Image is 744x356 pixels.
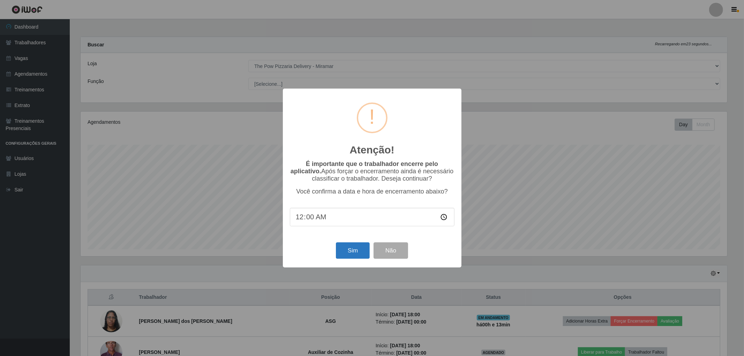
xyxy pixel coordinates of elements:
[290,160,454,182] p: Após forçar o encerramento ainda é necessário classificar o trabalhador. Deseja continuar?
[350,144,394,156] h2: Atenção!
[290,188,454,195] p: Você confirma a data e hora de encerramento abaixo?
[291,160,438,175] b: É importante que o trabalhador encerre pelo aplicativo.
[374,242,408,259] button: Não
[336,242,370,259] button: Sim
